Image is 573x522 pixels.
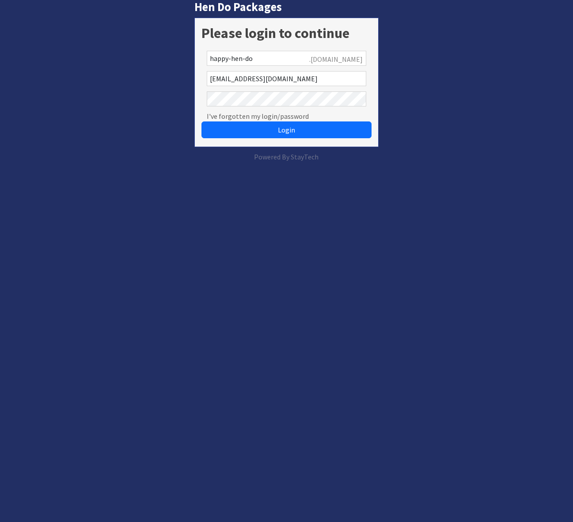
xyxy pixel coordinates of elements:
[309,54,363,64] span: .[DOMAIN_NAME]
[201,25,371,42] h1: Please login to continue
[207,71,366,86] input: Email
[207,51,366,66] input: Account Reference
[201,121,371,138] button: Login
[278,125,295,134] span: Login
[194,151,378,162] p: Powered By StayTech
[207,111,309,121] a: I've forgotten my login/password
